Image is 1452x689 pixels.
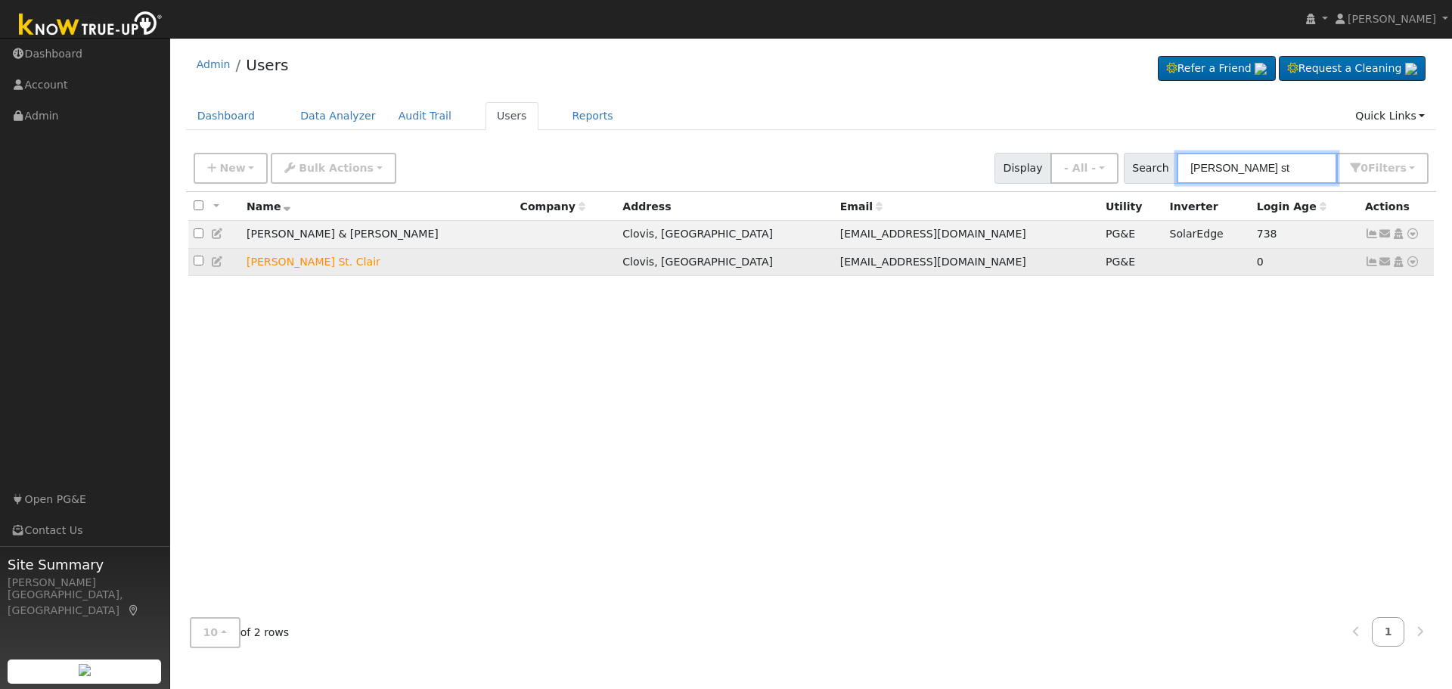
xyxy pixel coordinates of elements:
[1106,256,1135,268] span: PG&E
[840,200,883,213] span: Email
[1379,254,1392,270] a: lynnejames522@gmail.com
[241,221,515,249] td: [PERSON_NAME] & [PERSON_NAME]
[219,162,245,174] span: New
[387,102,463,130] a: Audit Trail
[127,604,141,616] a: Map
[617,221,834,249] td: Clovis, [GEOGRAPHIC_DATA]
[1365,256,1379,268] a: Show Graph
[1391,256,1405,268] a: Login As
[190,617,290,648] span: of 2 rows
[1405,63,1417,75] img: retrieve
[197,58,231,70] a: Admin
[1106,199,1159,215] div: Utility
[271,153,396,184] button: Bulk Actions
[617,248,834,276] td: Clovis, [GEOGRAPHIC_DATA]
[1169,199,1246,215] div: Inverter
[1344,102,1436,130] a: Quick Links
[8,554,162,575] span: Site Summary
[203,626,219,638] span: 10
[289,102,387,130] a: Data Analyzer
[561,102,625,130] a: Reports
[1379,226,1392,242] a: stacey18@protonmail.com
[1406,254,1419,270] a: Other actions
[1169,228,1223,240] span: SolarEdge
[1400,162,1406,174] span: s
[1257,256,1264,268] span: 08/19/2025 1:22:30 PM
[520,200,585,213] span: Company name
[840,228,1026,240] span: [EMAIL_ADDRESS][DOMAIN_NAME]
[1257,228,1277,240] span: 08/12/2023 6:45:19 PM
[194,153,268,184] button: New
[190,617,240,648] button: 10
[1124,153,1177,184] span: Search
[241,248,515,276] td: Lead
[1279,56,1426,82] a: Request a Cleaning
[1050,153,1118,184] button: - All -
[1406,226,1419,242] a: Other actions
[1372,617,1405,647] a: 1
[486,102,538,130] a: Users
[1368,162,1407,174] span: Filter
[1158,56,1276,82] a: Refer a Friend
[79,664,91,676] img: retrieve
[1336,153,1429,184] button: 0Filters
[186,102,267,130] a: Dashboard
[8,575,162,591] div: [PERSON_NAME]
[994,153,1051,184] span: Display
[11,8,170,42] img: Know True-Up
[622,199,829,215] div: Address
[1348,13,1436,25] span: [PERSON_NAME]
[299,162,374,174] span: Bulk Actions
[211,256,225,268] a: Edit User
[1106,228,1135,240] span: PG&E
[1255,63,1267,75] img: retrieve
[1257,200,1326,213] span: Days since last login
[246,56,288,74] a: Users
[247,200,291,213] span: Name
[840,256,1026,268] span: [EMAIL_ADDRESS][DOMAIN_NAME]
[1365,228,1379,240] a: Show Graph
[211,228,225,240] a: Edit User
[1177,153,1337,184] input: Search
[8,587,162,619] div: [GEOGRAPHIC_DATA], [GEOGRAPHIC_DATA]
[1391,228,1405,240] a: Login As
[1365,199,1429,215] div: Actions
